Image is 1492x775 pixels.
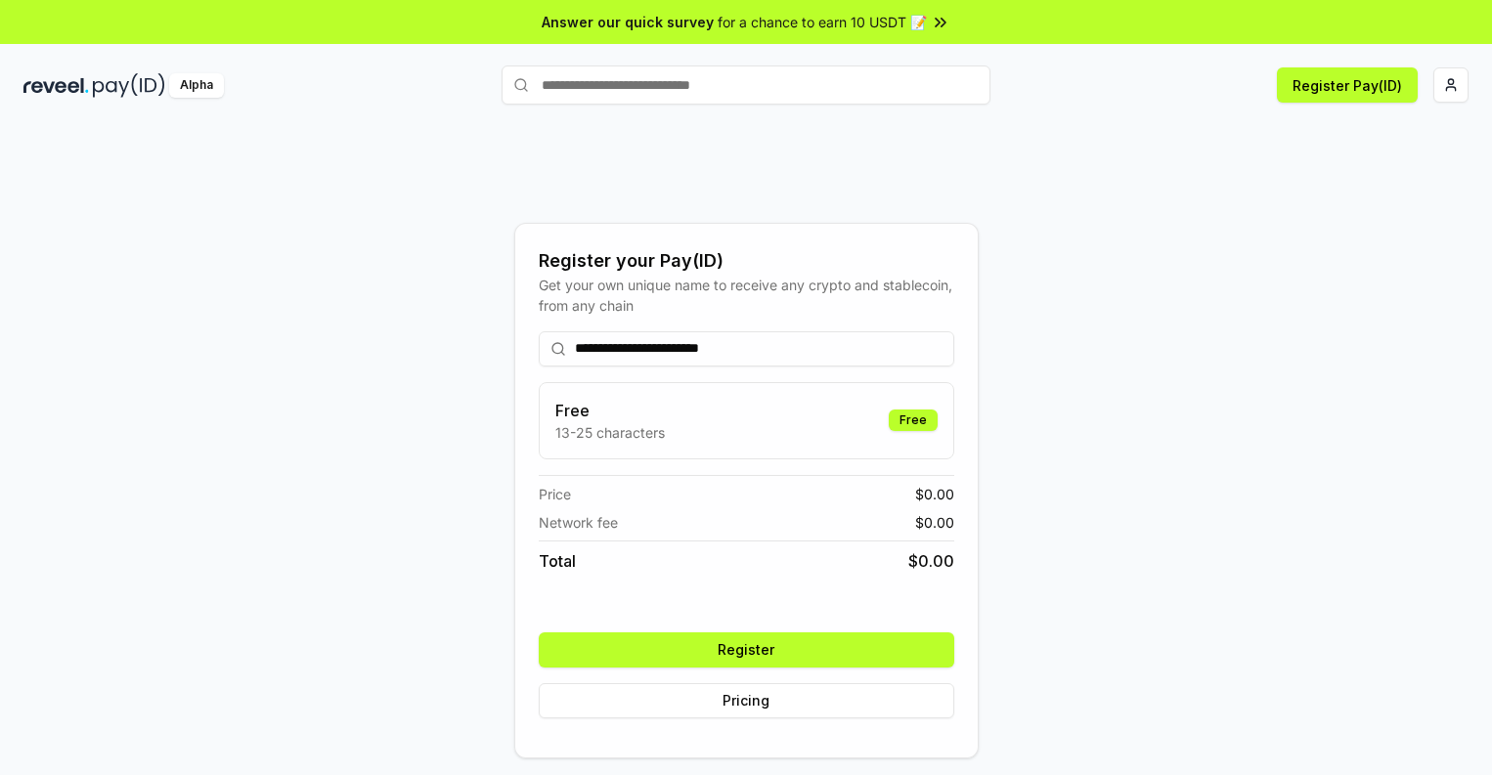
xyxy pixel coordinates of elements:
[718,12,927,32] span: for a chance to earn 10 USDT 📝
[539,275,954,316] div: Get your own unique name to receive any crypto and stablecoin, from any chain
[889,409,938,431] div: Free
[539,512,618,533] span: Network fee
[1277,67,1418,103] button: Register Pay(ID)
[169,73,224,98] div: Alpha
[915,512,954,533] span: $ 0.00
[23,73,89,98] img: reveel_dark
[539,683,954,718] button: Pricing
[555,399,665,422] h3: Free
[539,549,576,573] span: Total
[539,484,571,504] span: Price
[915,484,954,504] span: $ 0.00
[93,73,165,98] img: pay_id
[539,247,954,275] div: Register your Pay(ID)
[555,422,665,443] p: 13-25 characters
[542,12,714,32] span: Answer our quick survey
[908,549,954,573] span: $ 0.00
[539,632,954,667] button: Register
